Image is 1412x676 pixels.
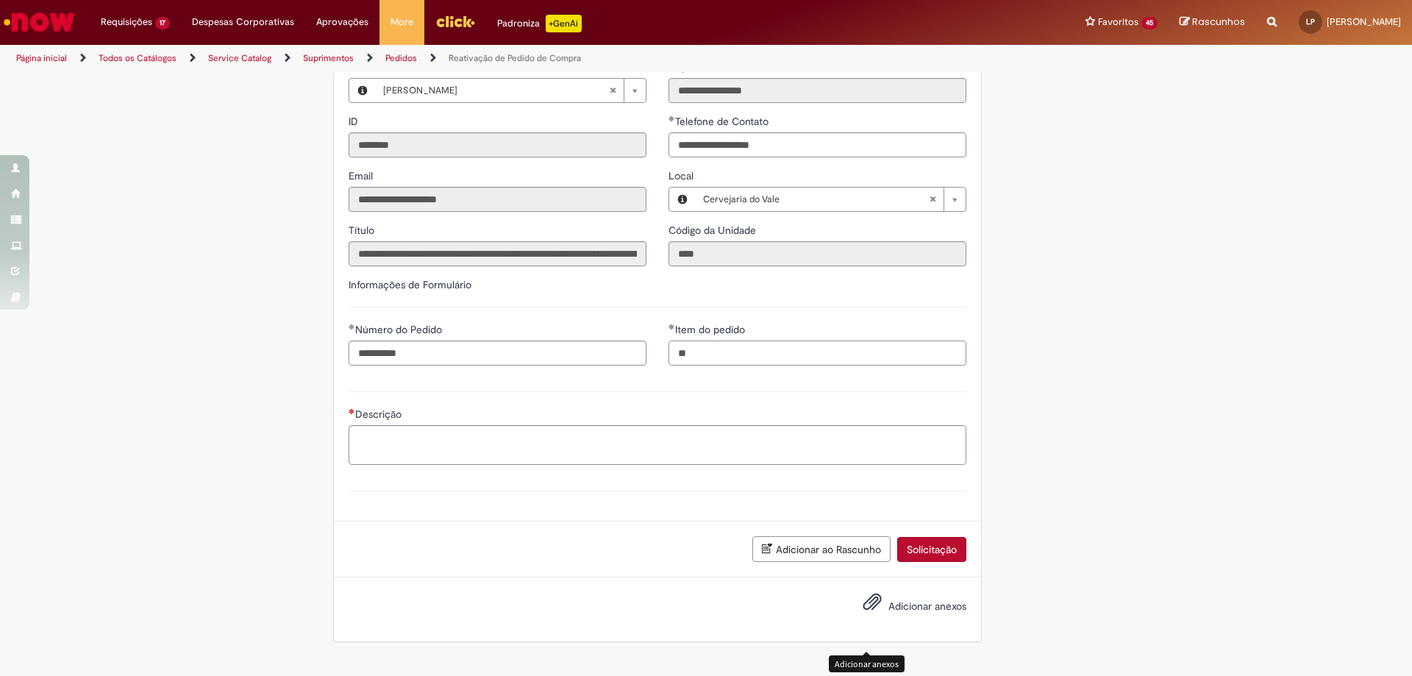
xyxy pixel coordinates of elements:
[1180,15,1245,29] a: Rascunhos
[192,15,294,29] span: Despesas Corporativas
[859,588,885,622] button: Adicionar anexos
[668,115,675,121] span: Obrigatório Preenchido
[668,132,966,157] input: Telefone de Contato
[668,169,696,182] span: Local
[383,79,609,102] span: [PERSON_NAME]
[668,241,966,266] input: Código da Unidade
[888,599,966,613] span: Adicionar anexos
[675,323,748,336] span: Item do pedido
[546,15,582,32] p: +GenAi
[349,341,646,366] input: Número do Pedido
[355,323,445,336] span: Número do Pedido
[349,132,646,157] input: ID
[349,223,377,238] label: Somente leitura - Título
[349,79,376,102] button: Favorecido, Visualizar este registro Luis Guilherme Marques Do Prado
[349,169,376,182] span: Somente leitura - Email
[16,52,67,64] a: Página inicial
[316,15,368,29] span: Aprovações
[355,408,404,421] span: Descrição
[435,10,475,32] img: click_logo_yellow_360x200.png
[349,187,646,212] input: Email
[897,537,966,562] button: Solicitação
[668,341,966,366] input: Item do pedido
[1141,17,1158,29] span: 45
[101,15,152,29] span: Requisições
[376,79,646,102] a: [PERSON_NAME]Limpar campo Favorecido
[385,52,417,64] a: Pedidos
[1306,17,1315,26] span: LP
[349,425,966,465] textarea: Descrição
[696,188,966,211] a: Cervejaria do ValeLimpar campo Local
[303,52,354,64] a: Suprimentos
[752,536,891,562] button: Adicionar ao Rascunho
[155,17,170,29] span: 17
[1192,15,1245,29] span: Rascunhos
[668,78,966,103] input: Departamento
[349,324,355,330] span: Obrigatório Preenchido
[602,79,624,102] abbr: Limpar campo Favorecido
[208,52,271,64] a: Service Catalog
[703,188,929,211] span: Cervejaria do Vale
[349,114,361,129] label: Somente leitura - ID
[449,52,581,64] a: Reativação de Pedido de Compra
[349,278,471,291] label: Informações de Formulário
[349,408,355,414] span: Necessários
[497,15,582,32] div: Padroniza
[829,655,905,672] div: Adicionar anexos
[675,115,771,128] span: Telefone de Contato
[11,45,930,72] ul: Trilhas de página
[349,168,376,183] label: Somente leitura - Email
[1,7,77,37] img: ServiceNow
[921,188,944,211] abbr: Limpar campo Local
[1327,15,1401,28] span: [PERSON_NAME]
[1098,15,1138,29] span: Favoritos
[349,115,361,128] span: Somente leitura - ID
[668,223,759,238] label: Somente leitura - Código da Unidade
[349,241,646,266] input: Título
[99,52,176,64] a: Todos os Catálogos
[668,324,675,330] span: Obrigatório Preenchido
[391,15,413,29] span: More
[669,188,696,211] button: Local, Visualizar este registro Cervejaria do Vale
